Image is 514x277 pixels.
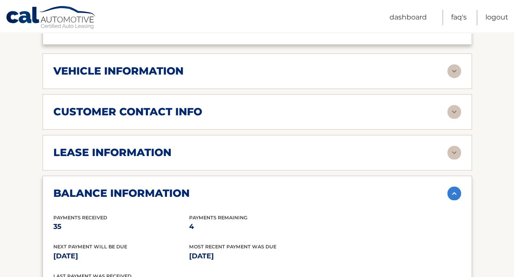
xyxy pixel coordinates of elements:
p: 35 [53,221,189,233]
img: accordion-rest.svg [447,146,461,160]
p: [DATE] [53,250,189,262]
span: Payments Received [53,215,107,221]
h2: balance information [53,187,190,200]
h2: lease information [53,146,171,159]
img: accordion-rest.svg [447,105,461,119]
span: Most Recent Payment Was Due [189,244,276,250]
h2: customer contact info [53,105,202,118]
a: Dashboard [390,10,427,25]
span: Payments Remaining [189,215,247,221]
img: accordion-rest.svg [447,64,461,78]
span: Next Payment will be due [53,244,127,250]
img: accordion-active.svg [447,186,461,200]
p: 4 [189,221,325,233]
p: [DATE] [189,250,325,262]
h2: vehicle information [53,65,183,78]
a: Logout [485,10,508,25]
a: FAQ's [451,10,467,25]
a: Cal Automotive [6,6,97,31]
